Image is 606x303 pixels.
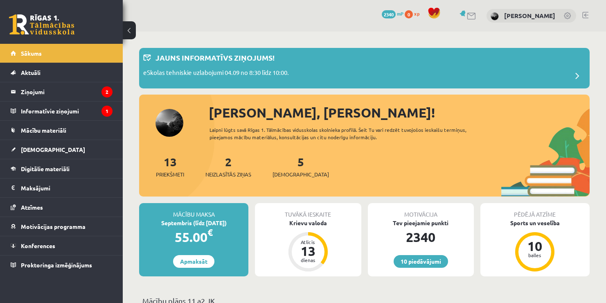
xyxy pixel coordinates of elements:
span: [DEMOGRAPHIC_DATA] [273,170,329,179]
a: 10 piedāvājumi [394,255,448,268]
span: Proktoringa izmēģinājums [21,261,92,269]
div: 55.00 [139,227,248,247]
span: mP [397,10,403,17]
span: 2340 [382,10,396,18]
a: Digitālie materiāli [11,159,113,178]
a: Motivācijas programma [11,217,113,236]
div: Laipni lūgts savā Rīgas 1. Tālmācības vidusskolas skolnieka profilā. Šeit Tu vari redzēt tuvojošo... [210,126,480,141]
a: Sākums [11,44,113,63]
img: Daniela Ņeupokojeva [491,12,499,20]
a: Aktuāli [11,63,113,82]
a: 2Neizlasītās ziņas [205,154,251,179]
span: [DEMOGRAPHIC_DATA] [21,146,85,153]
div: dienas [296,258,320,262]
div: Atlicis [296,240,320,244]
div: Pēdējā atzīme [480,203,590,219]
a: 0 xp [405,10,424,17]
div: Sports un veselība [480,219,590,227]
a: 5[DEMOGRAPHIC_DATA] [273,154,329,179]
a: Sports un veselība 10 balles [480,219,590,273]
div: Mācību maksa [139,203,248,219]
span: Konferences [21,242,55,249]
a: Atzīmes [11,198,113,217]
span: 0 [405,10,413,18]
span: Digitālie materiāli [21,165,70,172]
legend: Informatīvie ziņojumi [21,102,113,120]
a: Proktoringa izmēģinājums [11,256,113,274]
a: Maksājumi [11,179,113,197]
span: Atzīmes [21,204,43,211]
span: Priekšmeti [156,170,184,179]
a: Konferences [11,236,113,255]
a: [PERSON_NAME] [504,11,555,20]
div: Motivācija [368,203,474,219]
a: Krievu valoda Atlicis 13 dienas [255,219,361,273]
legend: Ziņojumi [21,82,113,101]
a: Rīgas 1. Tālmācības vidusskola [9,14,74,35]
div: Krievu valoda [255,219,361,227]
span: Mācību materiāli [21,127,66,134]
a: Mācību materiāli [11,121,113,140]
div: 2340 [368,227,474,247]
i: 1 [101,106,113,117]
i: 2 [101,86,113,97]
legend: Maksājumi [21,179,113,197]
a: 2340 mP [382,10,403,17]
span: Motivācijas programma [21,223,86,230]
span: xp [414,10,419,17]
div: 10 [523,240,547,253]
span: Sākums [21,50,42,57]
a: Ziņojumi2 [11,82,113,101]
span: € [207,226,213,238]
span: Aktuāli [21,69,41,76]
p: Jauns informatīvs ziņojums! [155,52,275,63]
span: Neizlasītās ziņas [205,170,251,179]
a: Jauns informatīvs ziņojums! eSkolas tehniskie uzlabojumi 04.09 no 8:30 līdz 10:00. [143,52,586,84]
p: eSkolas tehniskie uzlabojumi 04.09 no 8:30 līdz 10:00. [143,68,289,79]
div: balles [523,253,547,258]
a: [DEMOGRAPHIC_DATA] [11,140,113,159]
div: Septembris (līdz [DATE]) [139,219,248,227]
div: [PERSON_NAME], [PERSON_NAME]! [209,103,590,122]
a: 13Priekšmeti [156,154,184,179]
div: Tev pieejamie punkti [368,219,474,227]
a: Informatīvie ziņojumi1 [11,102,113,120]
div: 13 [296,244,320,258]
div: Tuvākā ieskaite [255,203,361,219]
a: Apmaksāt [173,255,214,268]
